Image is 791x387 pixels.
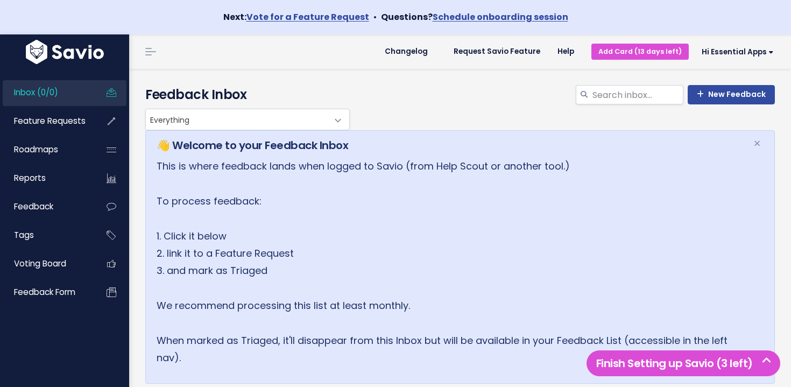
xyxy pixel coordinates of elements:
span: × [753,135,761,152]
img: logo-white.9d6f32f41409.svg [23,40,107,64]
h5: 👋 Welcome to your Feedback Inbox [157,137,740,153]
strong: Questions? [381,11,568,23]
a: Hi Essential Apps [689,44,782,60]
h5: Finish Setting up Savio (3 left) [591,355,775,371]
span: Feature Requests [14,115,86,126]
strong: Next: [223,11,369,23]
a: Request Savio Feature [445,44,549,60]
span: Hi Essential Apps [702,48,774,56]
span: Everything [145,109,350,130]
a: Add Card (13 days left) [591,44,689,59]
span: Everything [146,109,328,130]
a: Vote for a Feature Request [246,11,369,23]
span: • [373,11,377,23]
a: Feedback [3,194,89,219]
h4: Feedback Inbox [145,85,775,104]
button: Close [743,131,772,157]
a: Reports [3,166,89,191]
span: Inbox (0/0) [14,87,58,98]
a: Inbox (0/0) [3,80,89,105]
span: Voting Board [14,258,66,269]
a: Feature Requests [3,109,89,133]
a: Schedule onboarding session [433,11,568,23]
a: Roadmaps [3,137,89,162]
input: Search inbox... [591,85,683,104]
a: Voting Board [3,251,89,276]
span: Roadmaps [14,144,58,155]
span: Feedback form [14,286,75,298]
span: Reports [14,172,46,184]
a: New Feedback [688,85,775,104]
p: This is where feedback lands when logged to Savio (from Help Scout or another tool.) To process f... [157,158,740,367]
a: Help [549,44,583,60]
span: Tags [14,229,34,241]
span: Feedback [14,201,53,212]
span: Changelog [385,48,428,55]
a: Feedback form [3,280,89,305]
a: Tags [3,223,89,248]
